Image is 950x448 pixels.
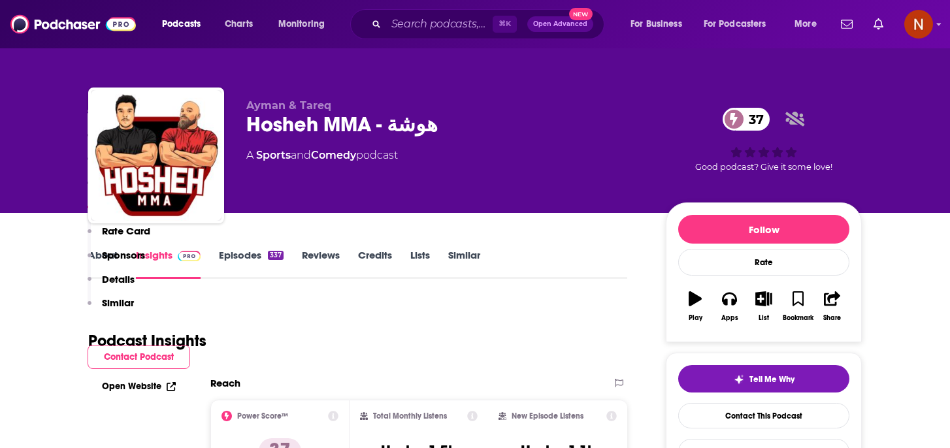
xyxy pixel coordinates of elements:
[162,15,201,33] span: Podcasts
[666,99,862,180] div: 37Good podcast? Give it some love!
[219,249,284,279] a: Episodes337
[678,365,849,392] button: tell me why sparkleTell Me Why
[747,283,781,330] button: List
[210,377,240,389] h2: Reach
[311,149,356,161] a: Comedy
[678,249,849,276] div: Rate
[631,15,682,33] span: For Business
[216,14,261,35] a: Charts
[410,249,430,279] a: Lists
[302,249,340,279] a: Reviews
[153,14,218,35] button: open menu
[783,314,813,322] div: Bookmark
[102,249,145,261] p: Sponsors
[527,16,593,32] button: Open AdvancedNew
[721,314,738,322] div: Apps
[678,403,849,428] a: Contact This Podcast
[904,10,933,39] span: Logged in as AdelNBM
[88,296,134,321] button: Similar
[868,13,889,35] a: Show notifications dropdown
[237,411,288,421] h2: Power Score™
[736,108,770,131] span: 37
[512,411,583,421] h2: New Episode Listens
[621,14,698,35] button: open menu
[815,283,849,330] button: Share
[678,215,849,244] button: Follow
[448,249,480,279] a: Similar
[785,14,833,35] button: open menu
[695,14,785,35] button: open menu
[246,148,398,163] div: A podcast
[569,8,593,20] span: New
[363,9,617,39] div: Search podcasts, credits, & more...
[91,90,221,221] img: Hosheh MMA - هوشة
[88,249,145,273] button: Sponsors
[102,273,135,285] p: Details
[102,296,134,309] p: Similar
[823,314,841,322] div: Share
[678,283,712,330] button: Play
[493,16,517,33] span: ⌘ K
[695,162,832,172] span: Good podcast? Give it some love!
[88,345,190,369] button: Contact Podcast
[268,251,284,260] div: 337
[88,273,135,297] button: Details
[256,149,291,161] a: Sports
[723,108,770,131] a: 37
[704,15,766,33] span: For Podcasters
[10,12,136,37] img: Podchaser - Follow, Share and Rate Podcasts
[904,10,933,39] button: Show profile menu
[904,10,933,39] img: User Profile
[386,14,493,35] input: Search podcasts, credits, & more...
[246,99,331,112] span: Ayman & Tareq
[533,21,587,27] span: Open Advanced
[373,411,447,421] h2: Total Monthly Listens
[278,15,325,33] span: Monitoring
[291,149,311,161] span: and
[759,314,769,322] div: List
[781,283,815,330] button: Bookmark
[358,249,392,279] a: Credits
[749,374,794,385] span: Tell Me Why
[689,314,702,322] div: Play
[734,374,744,385] img: tell me why sparkle
[794,15,817,33] span: More
[102,381,176,392] a: Open Website
[836,13,858,35] a: Show notifications dropdown
[225,15,253,33] span: Charts
[269,14,342,35] button: open menu
[712,283,746,330] button: Apps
